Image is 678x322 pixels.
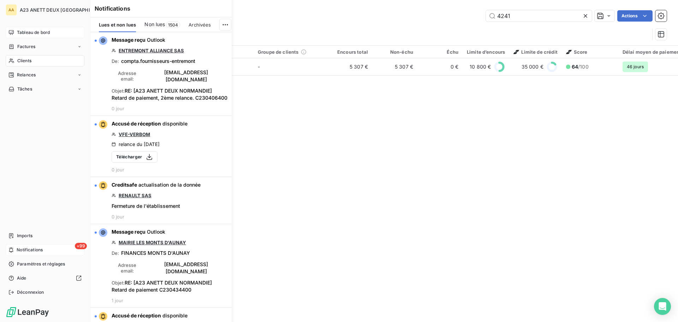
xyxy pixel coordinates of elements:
h6: Notifications [95,4,227,13]
div: Non-échu [376,49,413,55]
span: /100 [572,63,589,70]
span: Notifications [17,247,43,253]
span: Tableau de bord [17,29,50,36]
span: compta.fournisseurs-entremont [121,58,195,65]
img: Logo LeanPay [6,306,49,318]
span: Lues et non lues [99,22,136,28]
div: Encours total [331,49,368,55]
span: - [258,64,260,70]
button: Message reçu OutlookMAIRIE LES MONTS D'AUNAYDe:FINANCES MONTS D'AUNAYAdresse email:[EMAIL_ADDRESS... [90,224,232,308]
span: Fermeture de l'établissement [112,203,180,210]
td: 5 307 € [372,58,417,75]
span: [EMAIL_ADDRESS][DOMAIN_NAME] [145,69,227,83]
span: Adresse email : [112,70,143,82]
span: RE: [A23 ANETT DEUX NORMANDIE] Retard de paiement C230434400 [112,280,212,293]
div: relance du [DATE] [112,141,160,147]
span: Message reçu [112,37,145,43]
span: Outlook [147,37,165,43]
a: ENTREMONT ALLIANCE SAS [119,48,184,53]
span: Score [566,49,588,55]
a: VFE-VERBOM [119,131,150,137]
span: [EMAIL_ADDRESS][DOMAIN_NAME] [145,261,227,275]
span: De : [112,250,119,256]
span: Clients [17,58,31,64]
span: 10 800 € [470,63,491,70]
td: 5 307 € [327,58,372,75]
span: Objet : [112,88,125,94]
span: Archivées [189,22,211,28]
span: 35 000 € [522,63,543,70]
span: FINANCES MONTS D'AUNAY [121,250,190,257]
span: Accusé de réception [112,121,161,127]
span: Adresse email : [112,262,143,274]
a: RENAULT SAS [119,193,151,198]
span: Imports [17,233,32,239]
span: 1504 [166,22,180,28]
div: Limite d’encours [467,49,505,55]
td: 0 € [417,58,463,75]
a: MAIRIE LES MONTS D'AUNAY [119,240,186,245]
span: Objet : [112,280,125,286]
span: 1 jour [112,298,123,303]
span: De : [112,58,119,64]
span: A23 ANETT DEUX [GEOGRAPHIC_DATA] [20,7,109,13]
span: Accusé de réception [112,312,161,318]
span: Déconnexion [17,289,44,295]
span: Paramètres et réglages [17,261,65,267]
span: Message reçu [112,229,145,235]
button: Actions [617,10,653,22]
span: Factures [17,43,35,50]
span: Relances [17,72,36,78]
span: Limite de crédit [513,49,557,55]
span: actualisation de la donnée [138,182,201,188]
button: Accusé de réception disponibleVFE-VERBOMrelance du [DATE]Télécharger0 jour [90,116,232,177]
span: RE: [A23 ANETT DEUX NORMANDIE] Retard de paiement, 2ème relance. C230406400 [112,88,227,101]
span: 0 jour [112,106,124,111]
div: AA [6,4,17,16]
div: Échu [422,49,458,55]
span: 0 jour [112,214,124,219]
span: Tâches [17,86,32,92]
span: 64 [572,64,578,70]
span: Aide [17,275,26,281]
span: Creditsafe [112,182,137,188]
span: disponible [162,312,188,318]
button: Creditsafe actualisation de la donnéeRENAULT SASFermeture de l'établissement0 jour [90,177,232,224]
input: Rechercher [486,10,592,22]
button: Message reçu OutlookENTREMONT ALLIANCE SASDe:compta.fournisseurs-entremontAdresse email:[EMAIL_AD... [90,32,232,116]
span: 46 jours [623,62,648,72]
div: Open Intercom Messenger [654,298,671,315]
span: Outlook [147,229,165,235]
span: 0 jour [112,167,124,172]
span: Groupe de clients [258,49,299,55]
span: Non lues [144,21,165,28]
a: Aide [6,273,84,284]
button: Télécharger [112,151,157,163]
span: +99 [75,243,87,249]
span: disponible [162,121,188,127]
